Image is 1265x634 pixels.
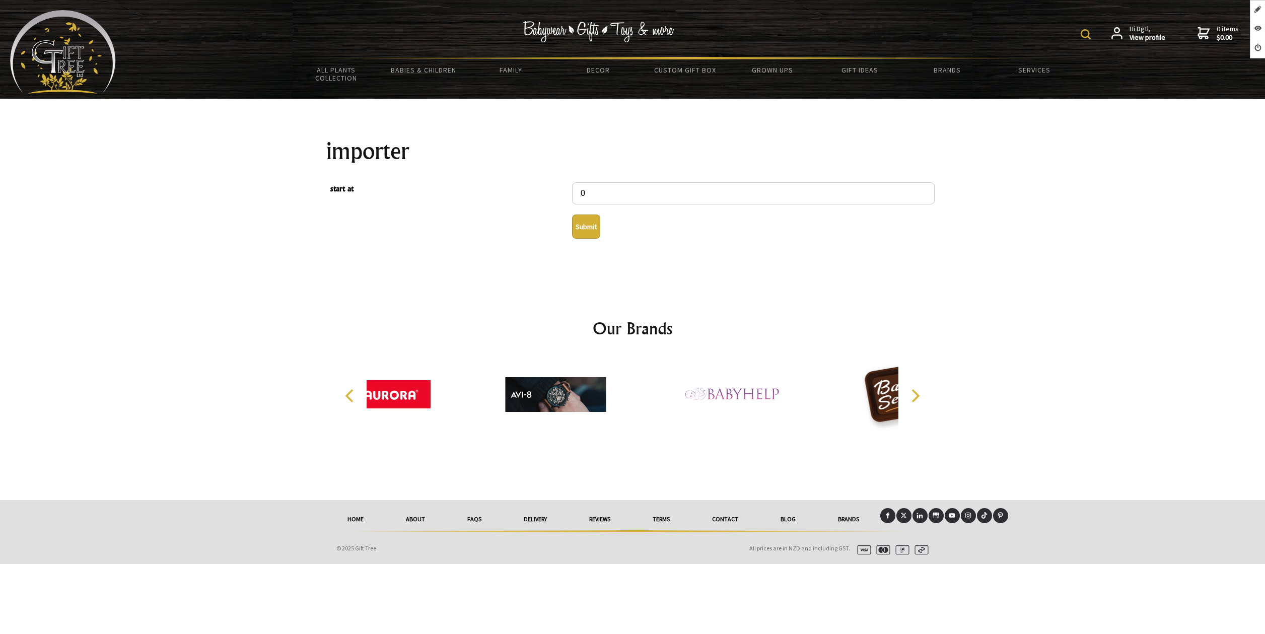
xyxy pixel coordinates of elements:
[523,21,674,42] img: Babywear - Gifts - Toys & more
[293,59,380,89] a: All Plants Collection
[991,59,1078,81] a: Services
[1130,25,1165,42] span: Hi Dgtl,
[961,508,976,523] a: Instagram
[910,545,929,554] img: afterpay.svg
[336,544,378,552] span: © 2025 Gift Tree.
[903,385,926,407] button: Next
[977,508,992,523] a: Tiktok
[816,59,903,81] a: Gift Ideas
[903,59,991,81] a: Brands
[880,508,895,523] a: Facebook
[945,508,960,523] a: Youtube
[681,357,782,432] img: Baby Help
[385,508,446,530] a: About
[380,59,467,81] a: Babies & Children
[503,508,568,530] a: delivery
[572,215,600,239] button: Submit
[334,316,931,340] h2: Our Brands
[467,59,554,81] a: Family
[1198,25,1239,42] a: 0 items$0.00
[330,357,431,432] img: Aurora World
[631,508,691,530] a: Terms
[568,508,631,530] a: reviews
[749,544,850,552] span: All prices are in NZD and including GST.
[891,545,909,554] img: paypal.svg
[912,508,928,523] a: LinkedIn
[729,59,816,81] a: Grown Ups
[759,508,817,530] a: Blog
[1111,25,1165,42] a: Hi Dgtl,View profile
[10,10,116,94] img: Babyware - Gifts - Toys and more...
[554,59,642,81] a: Decor
[326,508,385,530] a: Home
[1217,33,1239,42] strong: $0.00
[817,508,880,530] a: Brands
[339,385,362,407] button: Previous
[993,508,1008,523] a: Pinterest
[853,545,871,554] img: visa.svg
[857,357,957,432] img: Baker's Secret
[1130,33,1165,42] strong: View profile
[446,508,503,530] a: FAQs
[1217,24,1239,42] span: 0 items
[1081,29,1091,39] img: product search
[506,357,606,432] img: AVI-8
[572,182,935,204] input: start at
[642,59,729,81] a: Custom Gift Box
[691,508,759,530] a: Contact
[326,139,939,163] h1: importer
[896,508,911,523] a: X (Twitter)
[330,182,567,197] span: start at
[872,545,890,554] img: mastercard.svg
